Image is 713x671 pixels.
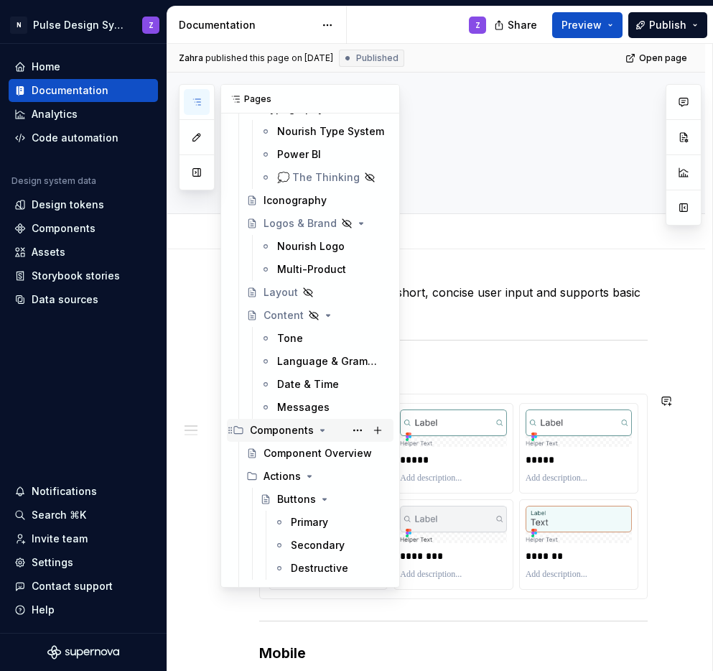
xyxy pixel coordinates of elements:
a: Tone [254,327,393,350]
span: Zahra [179,52,203,64]
div: 💭 The Thinking [277,170,360,185]
a: Home [9,55,158,78]
span: Open page [639,52,687,64]
div: Date & Time [277,377,339,392]
a: Documentation [9,79,158,102]
button: Share [487,12,546,38]
div: Contact support [32,579,113,593]
div: Help [32,603,55,617]
a: Components [9,217,158,240]
div: Actions [241,465,393,488]
div: Analytics [32,107,78,121]
div: Components [250,423,314,438]
a: Data sources [9,288,158,311]
a: Component Overview [241,442,393,465]
button: NPulse Design SystemZ [3,9,164,40]
div: Notifications [32,484,97,499]
svg: Supernova Logo [47,645,119,660]
a: Storybook stories [9,264,158,287]
div: Logos & Brand [264,216,337,231]
a: Content [241,304,393,327]
button: Help [9,598,158,621]
a: Nourish Logo [254,235,393,258]
div: Messages [277,400,330,415]
div: Actions [264,469,301,483]
div: Buttons [277,492,316,506]
span: Publish [649,18,686,32]
div: Content [264,308,304,323]
a: Date & Time [254,373,393,396]
a: Destructive [268,557,393,580]
div: Design tokens [32,198,104,212]
a: 💭 The Thinking [254,166,393,189]
div: Nourish Logo [277,239,345,254]
p: A text field for short, concise user input and supports basic text, numbers. [259,284,648,318]
div: Data sources [32,292,98,307]
a: Primary [268,511,393,534]
div: Multi-Product [277,262,346,277]
a: Layout [241,281,393,304]
div: published this page on [DATE] [205,52,333,64]
div: Pages [221,85,399,114]
div: Layout [264,285,298,300]
div: Settings [32,555,73,570]
h3: Mobile [259,643,648,663]
a: Secondary [268,534,393,557]
a: Invite team [9,527,158,550]
div: Search ⌘K [32,508,86,522]
a: Assets [9,241,158,264]
div: Components [32,221,95,236]
button: Contact support [9,575,158,598]
span: Published [356,52,399,64]
div: Storybook stories [32,269,120,283]
a: Open page [621,48,694,68]
div: Design system data [11,175,96,187]
button: Search ⌘K [9,504,158,527]
a: Messages [254,396,393,419]
div: Language & Grammar [277,354,385,369]
a: Settings [9,551,158,574]
div: Secondary [291,538,345,552]
a: Buttons [254,488,393,511]
div: Destructive [291,561,348,575]
div: Tone [277,331,303,346]
div: Invite team [32,532,88,546]
a: Nourish Type System [254,120,393,143]
div: Assets [32,245,65,259]
button: Preview [552,12,623,38]
a: Power BI [254,143,393,166]
span: Preview [561,18,602,32]
div: Communication [264,584,342,598]
div: Components [227,419,393,442]
a: Multi-Product [254,258,393,281]
a: Logos & Brand [241,212,393,235]
div: Home [32,60,60,74]
div: Nourish Type System [277,124,384,139]
div: Iconography [264,193,327,208]
textarea: Text Inputs [256,119,645,153]
div: Power BI [277,147,321,162]
div: Pulse Design System [33,18,125,32]
a: Code automation [9,126,158,149]
div: N [10,17,27,34]
div: Documentation [179,18,314,32]
div: Z [475,19,480,31]
button: Publish [628,12,707,38]
span: Share [508,18,537,32]
a: Analytics [9,103,158,126]
div: Component Overview [264,446,372,461]
a: Iconography [241,189,393,212]
div: Primary [291,515,328,529]
a: Language & Grammar [254,350,393,373]
div: Z [149,19,154,31]
h3: Desktop [259,362,648,382]
div: Documentation [32,83,108,98]
div: Code automation [32,131,118,145]
div: Communication [241,580,393,603]
button: Notifications [9,480,158,503]
a: Design tokens [9,193,158,216]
